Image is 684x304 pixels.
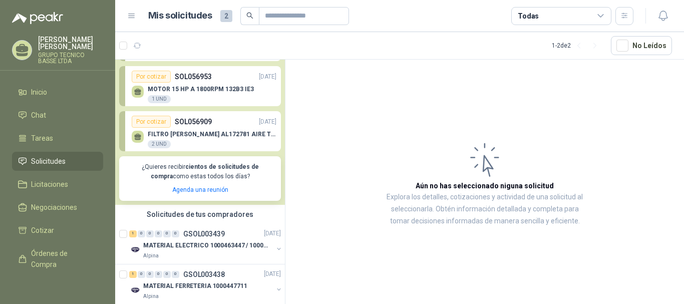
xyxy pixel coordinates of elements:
[143,292,159,300] p: Alpina
[146,271,154,278] div: 0
[12,106,103,125] a: Chat
[143,281,247,291] p: MATERIAL FERRETERIA 1000447711
[143,241,268,250] p: MATERIAL ELECTRICO 1000463447 / 1000465800
[12,175,103,194] a: Licitaciones
[148,9,212,23] h1: Mis solicitudes
[183,271,225,278] p: GSOL003438
[148,95,171,103] div: 1 UND
[38,52,103,64] p: GRUPO TECNICO BASSE LTDA
[148,131,276,138] p: FILTRO [PERSON_NAME] AL172781 AIRE TM13
[132,71,171,83] div: Por cotizar
[12,244,103,274] a: Órdenes de Compra
[129,268,283,300] a: 1 0 0 0 0 0 GSOL003438[DATE] Company LogoMATERIAL FERRETERIA 1000447711Alpina
[12,152,103,171] a: Solicitudes
[12,221,103,240] a: Cotizar
[119,66,281,106] a: Por cotizarSOL056953[DATE] MOTOR 15 HP A 1800RPM 132B3 IE31 UND
[146,230,154,237] div: 0
[386,191,584,227] p: Explora los detalles, cotizaciones y actividad de una solicitud al seleccionarla. Obtén informaci...
[31,248,94,270] span: Órdenes de Compra
[148,86,254,93] p: MOTOR 15 HP A 1800RPM 132B3 IE3
[31,110,46,121] span: Chat
[552,38,603,54] div: 1 - 2 de 2
[12,83,103,102] a: Inicio
[31,87,47,98] span: Inicio
[31,156,66,167] span: Solicitudes
[38,36,103,50] p: [PERSON_NAME] [PERSON_NAME]
[246,12,253,19] span: search
[12,12,63,24] img: Logo peakr
[148,140,171,148] div: 2 UND
[129,228,283,260] a: 1 0 0 0 0 0 GSOL003439[DATE] Company LogoMATERIAL ELECTRICO 1000463447 / 1000465800Alpina
[172,230,179,237] div: 0
[31,202,77,213] span: Negociaciones
[259,72,276,82] p: [DATE]
[175,116,212,127] p: SOL056909
[264,229,281,238] p: [DATE]
[416,180,554,191] h3: Aún no has seleccionado niguna solicitud
[132,116,171,128] div: Por cotizar
[12,278,103,297] a: Remisiones
[143,252,159,260] p: Alpina
[31,179,68,190] span: Licitaciones
[12,198,103,217] a: Negociaciones
[172,271,179,278] div: 0
[129,271,137,278] div: 1
[183,230,225,237] p: GSOL003439
[119,111,281,151] a: Por cotizarSOL056909[DATE] FILTRO [PERSON_NAME] AL172781 AIRE TM132 UND
[518,11,539,22] div: Todas
[12,129,103,148] a: Tareas
[264,269,281,279] p: [DATE]
[138,230,145,237] div: 0
[172,186,228,193] a: Agenda una reunión
[259,117,276,127] p: [DATE]
[163,230,171,237] div: 0
[220,10,232,22] span: 2
[611,36,672,55] button: No Leídos
[129,284,141,296] img: Company Logo
[129,230,137,237] div: 1
[155,230,162,237] div: 0
[31,225,54,236] span: Cotizar
[138,271,145,278] div: 0
[151,163,259,180] b: cientos de solicitudes de compra
[115,205,285,224] div: Solicitudes de tus compradores
[125,162,275,181] p: ¿Quieres recibir como estas todos los días?
[155,271,162,278] div: 0
[129,244,141,256] img: Company Logo
[163,271,171,278] div: 0
[175,71,212,82] p: SOL056953
[31,133,53,144] span: Tareas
